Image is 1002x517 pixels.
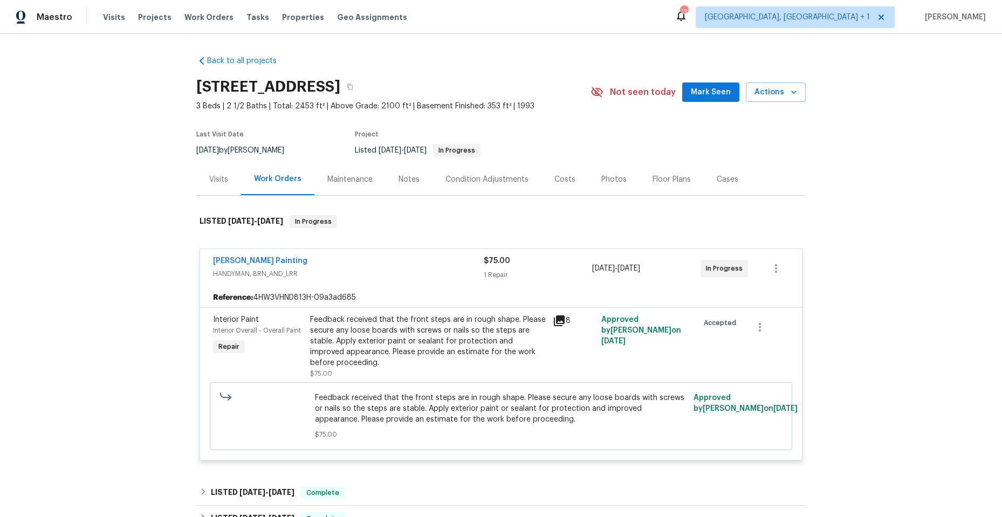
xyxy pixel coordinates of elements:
[445,174,529,185] div: Condition Adjustments
[37,12,72,23] span: Maestro
[691,86,731,99] span: Mark Seen
[213,257,307,265] a: [PERSON_NAME] Painting
[138,12,171,23] span: Projects
[211,486,294,499] h6: LISTED
[921,12,986,23] span: [PERSON_NAME]
[355,131,379,137] span: Project
[196,144,297,157] div: by [PERSON_NAME]
[200,215,283,228] h6: LISTED
[705,12,870,23] span: [GEOGRAPHIC_DATA], [GEOGRAPHIC_DATA] + 1
[694,394,798,412] span: Approved by [PERSON_NAME] on
[680,6,688,17] div: 13
[717,174,738,185] div: Cases
[379,147,401,154] span: [DATE]
[554,174,575,185] div: Costs
[213,292,253,303] b: Reference:
[209,174,228,185] div: Visits
[610,87,676,98] span: Not seen today
[196,81,340,92] h2: [STREET_ADDRESS]
[200,288,802,307] div: 4HW3VHND813H-09a3ad685
[399,174,420,185] div: Notes
[682,82,739,102] button: Mark Seen
[196,480,806,506] div: LISTED [DATE]-[DATE]Complete
[214,341,244,352] span: Repair
[601,174,627,185] div: Photos
[315,392,688,425] span: Feedback received that the front steps are in rough shape. Please secure any loose boards with sc...
[592,263,640,274] span: -
[228,217,254,225] span: [DATE]
[196,56,300,66] a: Back to all projects
[291,216,336,227] span: In Progress
[213,316,259,323] span: Interior Paint
[315,429,688,440] span: $75.00
[379,147,427,154] span: -
[196,204,806,239] div: LISTED [DATE]-[DATE]In Progress
[434,147,479,154] span: In Progress
[754,86,797,99] span: Actions
[269,488,294,496] span: [DATE]
[404,147,427,154] span: [DATE]
[746,82,806,102] button: Actions
[228,217,283,225] span: -
[302,487,344,498] span: Complete
[704,318,740,328] span: Accepted
[327,174,373,185] div: Maintenance
[355,147,481,154] span: Listed
[340,77,360,96] button: Copy Address
[773,405,798,412] span: [DATE]
[196,147,219,154] span: [DATE]
[337,12,407,23] span: Geo Assignments
[246,13,269,21] span: Tasks
[553,314,595,327] div: 8
[239,488,265,496] span: [DATE]
[601,337,626,345] span: [DATE]
[213,327,301,334] span: Interior Overall - Overall Paint
[484,270,592,280] div: 1 Repair
[617,265,640,272] span: [DATE]
[484,257,510,265] span: $75.00
[254,174,301,184] div: Work Orders
[196,101,591,112] span: 3 Beds | 2 1/2 Baths | Total: 2453 ft² | Above Grade: 2100 ft² | Basement Finished: 353 ft² | 1993
[592,265,615,272] span: [DATE]
[653,174,691,185] div: Floor Plans
[239,488,294,496] span: -
[196,131,244,137] span: Last Visit Date
[706,263,747,274] span: In Progress
[103,12,125,23] span: Visits
[213,268,484,279] span: HANDYMAN, BRN_AND_LRR
[257,217,283,225] span: [DATE]
[601,316,681,345] span: Approved by [PERSON_NAME] on
[310,370,332,377] span: $75.00
[310,314,546,368] div: Feedback received that the front steps are in rough shape. Please secure any loose boards with sc...
[282,12,324,23] span: Properties
[184,12,234,23] span: Work Orders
